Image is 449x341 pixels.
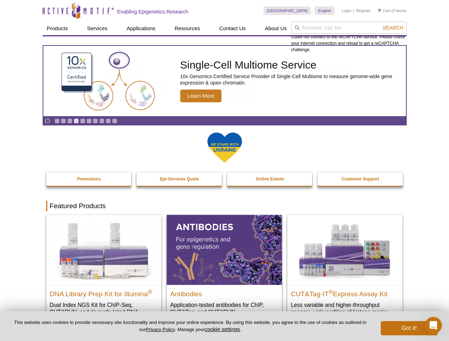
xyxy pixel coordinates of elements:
[45,118,50,124] a: Toggle autoplay
[287,215,402,285] img: CUT&Tag-IT® Express Assay Kit
[43,22,72,35] a: Products
[381,321,438,335] button: Got it!
[356,8,371,13] a: Register
[148,288,152,294] sup: ®
[50,287,158,298] h2: DNA Library Prep Kit for Illumina
[160,177,199,182] strong: Epi-Services Quote
[43,46,406,116] a: Single-Cell Multiome Service Single-Cell Multiome Service 10x Genomics Certified Service Provider...
[146,327,175,332] a: Privacy Policy
[46,215,161,285] img: DNA Library Prep Kit for Illumina
[263,6,311,15] a: [GEOGRAPHIC_DATA]
[180,73,402,86] p: 10x Genomics Certified Service Provider of Single-Cell Multiome to measure genome-wide gene expre...
[106,118,111,124] a: Go to slide 9
[170,22,204,35] a: Resources
[112,118,117,124] a: Go to slide 10
[291,22,407,53] div: Could not connect to the reCAPTCHA service. Please check your internet connection and reload to g...
[80,118,85,124] a: Go to slide 5
[54,118,60,124] a: Go to slide 1
[329,288,333,294] sup: ®
[61,118,66,124] a: Go to slide 2
[167,215,282,323] a: All Antibodies Antibodies Application-tested antibodies for ChIP, CUT&Tag, and CUT&RUN.
[342,177,379,182] strong: Customer Support
[170,287,278,298] h2: Antibodies
[383,25,403,31] span: Search
[137,172,223,186] a: Epi-Services Quote
[261,22,291,35] a: About Us
[291,287,399,298] h2: CUT&Tag-IT Express Assay Kit
[378,9,381,12] img: Your Cart
[122,22,160,35] a: Applications
[256,177,284,182] strong: Online Events
[180,60,402,70] h2: Single-Cell Multiome Service
[46,172,132,186] a: Promotions
[86,118,92,124] a: Go to slide 6
[170,301,278,316] p: Application-tested antibodies for ChIP, CUT&Tag, and CUT&RUN.
[205,326,240,332] button: cookie settings
[317,172,403,186] a: Customer Support
[83,22,112,35] a: Services
[99,118,105,124] a: Go to slide 8
[291,301,399,316] p: Less variable and higher-throughput genome-wide profiling of histone marks​.
[77,177,101,182] strong: Promotions
[353,6,354,15] li: |
[117,9,188,15] h2: Enabling Epigenetics Research
[74,118,79,124] a: Go to slide 4
[180,90,222,102] span: Learn More
[378,8,390,13] a: Cart
[227,172,313,186] a: Online Events
[11,319,369,333] p: This website uses cookies to provide necessary site functionality and improve your online experie...
[50,301,158,323] p: Dual Index NGS Kit for ChIP-Seq, CUT&RUN, and ds methylated DNA assays.
[287,215,402,323] a: CUT&Tag-IT® Express Assay Kit CUT&Tag-IT®Express Assay Kit Less variable and higher-throughput ge...
[207,132,242,163] img: We Stand With Ukraine
[46,215,161,330] a: DNA Library Prep Kit for Illumina DNA Library Prep Kit for Illumina® Dual Index NGS Kit for ChIP-...
[315,6,335,15] a: English
[46,201,403,211] h2: Featured Products
[215,22,250,35] a: Contact Us
[291,22,407,34] input: Keyword, Cat. No.
[167,215,282,285] img: All Antibodies
[67,118,73,124] a: Go to slide 3
[43,46,406,116] article: Single-Cell Multiome Service
[342,8,351,13] a: Login
[425,317,442,334] iframe: Intercom live chat
[378,6,407,15] li: (0 items)
[55,49,161,114] img: Single-Cell Multiome Service
[93,118,98,124] a: Go to slide 7
[380,25,405,31] button: Search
